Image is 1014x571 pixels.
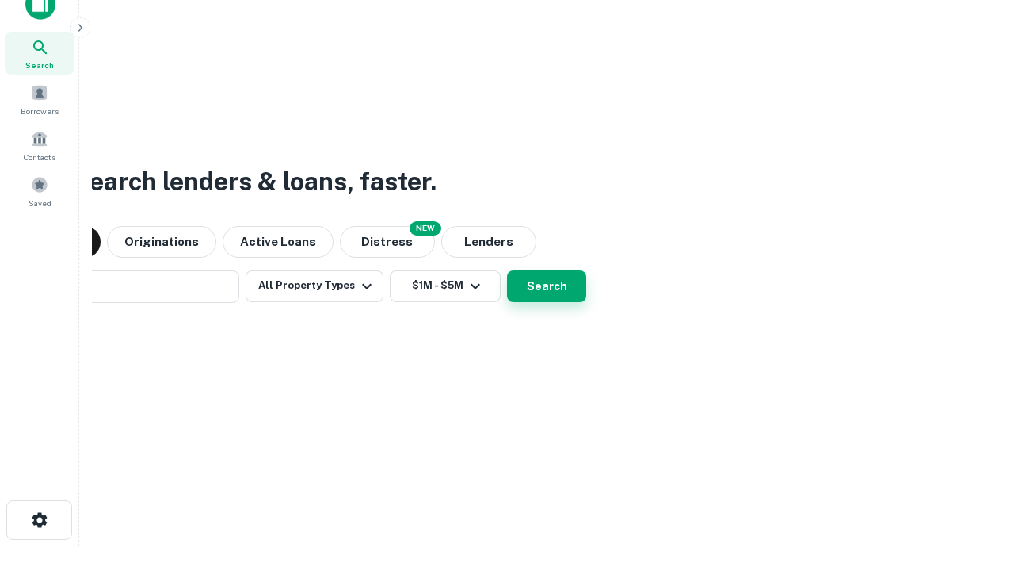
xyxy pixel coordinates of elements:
[935,444,1014,520] iframe: Chat Widget
[507,270,586,302] button: Search
[72,163,436,201] h3: Search lenders & loans, faster.
[223,226,334,258] button: Active Loans
[340,226,435,258] button: Search distressed loans with lien and other non-mortgage details.
[21,105,59,117] span: Borrowers
[5,32,74,75] a: Search
[25,59,54,71] span: Search
[246,270,383,302] button: All Property Types
[390,270,501,302] button: $1M - $5M
[410,221,441,236] div: NEW
[5,124,74,167] a: Contacts
[24,151,55,163] span: Contacts
[107,226,216,258] button: Originations
[5,78,74,121] a: Borrowers
[441,226,536,258] button: Lenders
[5,170,74,213] a: Saved
[29,197,51,209] span: Saved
